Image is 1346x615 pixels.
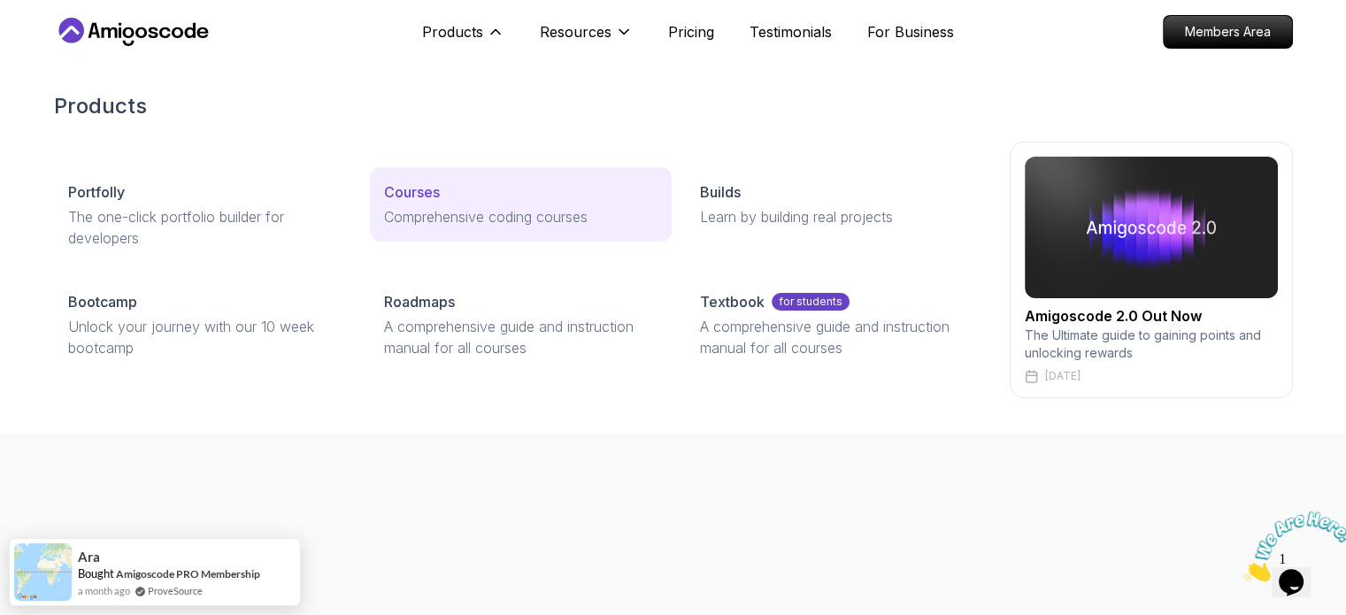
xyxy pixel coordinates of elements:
p: Learn by building real projects [700,206,973,227]
p: A comprehensive guide and instruction manual for all courses [700,316,973,358]
iframe: chat widget [1236,504,1346,588]
span: Bought [78,566,114,580]
p: Courses [384,181,440,203]
p: Unlock your journey with our 10 week bootcamp [68,316,342,358]
p: for students [772,293,850,311]
p: The one-click portfolio builder for developers [68,206,342,249]
h2: Products [54,92,1293,120]
p: Comprehensive coding courses [384,206,658,227]
p: Textbook [700,291,765,312]
a: Amigoscode PRO Membership [116,567,260,580]
p: Members Area [1164,16,1292,48]
p: Builds [700,181,741,203]
p: The Ultimate guide to gaining points and unlocking rewards [1025,327,1278,362]
a: PortfollyThe one-click portfolio builder for developers [54,167,356,263]
p: A comprehensive guide and instruction manual for all courses [384,316,658,358]
a: For Business [867,21,954,42]
button: Products [422,21,504,57]
p: Roadmaps [384,291,455,312]
a: amigoscode 2.0Amigoscode 2.0 Out NowThe Ultimate guide to gaining points and unlocking rewards[DATE] [1010,142,1293,398]
p: Portfolly [68,181,125,203]
a: Pricing [668,21,714,42]
p: Bootcamp [68,291,137,312]
button: Resources [540,21,633,57]
img: provesource social proof notification image [14,543,72,601]
span: Ara [78,550,100,565]
a: ProveSource [148,583,203,598]
a: Testimonials [750,21,832,42]
a: RoadmapsA comprehensive guide and instruction manual for all courses [370,277,672,373]
a: CoursesComprehensive coding courses [370,167,672,242]
a: Textbookfor studentsA comprehensive guide and instruction manual for all courses [686,277,988,373]
span: a month ago [78,583,130,598]
p: Products [422,21,483,42]
p: Resources [540,21,611,42]
a: Members Area [1163,15,1293,49]
a: BuildsLearn by building real projects [686,167,988,242]
img: Chat attention grabber [7,7,117,77]
a: BootcampUnlock your journey with our 10 week bootcamp [54,277,356,373]
h2: Amigoscode 2.0 Out Now [1025,305,1278,327]
span: 1 [7,7,14,22]
p: [DATE] [1045,369,1081,383]
img: amigoscode 2.0 [1025,157,1278,298]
